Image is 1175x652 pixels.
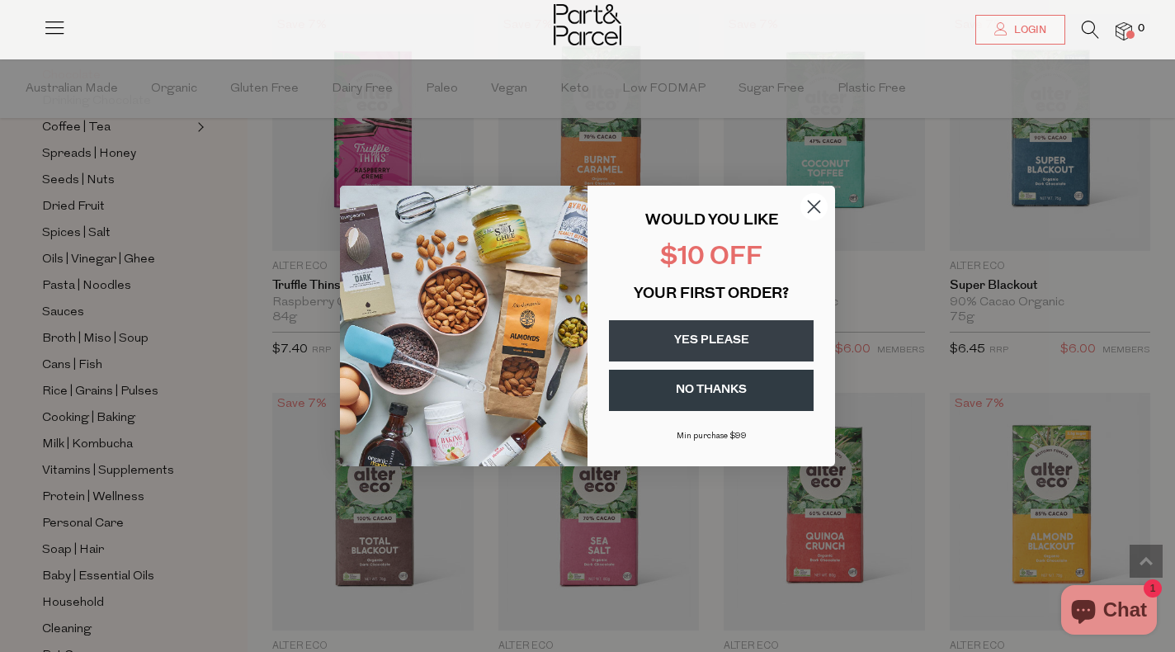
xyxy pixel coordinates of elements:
[800,192,828,221] button: Close dialog
[660,245,762,271] span: $10 OFF
[1134,21,1149,36] span: 0
[975,15,1065,45] a: Login
[634,287,789,302] span: YOUR FIRST ORDER?
[609,320,814,361] button: YES PLEASE
[1116,22,1132,40] a: 0
[340,186,587,466] img: 43fba0fb-7538-40bc-babb-ffb1a4d097bc.jpeg
[1056,585,1162,639] inbox-online-store-chat: Shopify online store chat
[677,432,747,441] span: Min purchase $99
[645,214,778,229] span: WOULD YOU LIKE
[1010,23,1046,37] span: Login
[554,4,621,45] img: Part&Parcel
[609,370,814,411] button: NO THANKS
